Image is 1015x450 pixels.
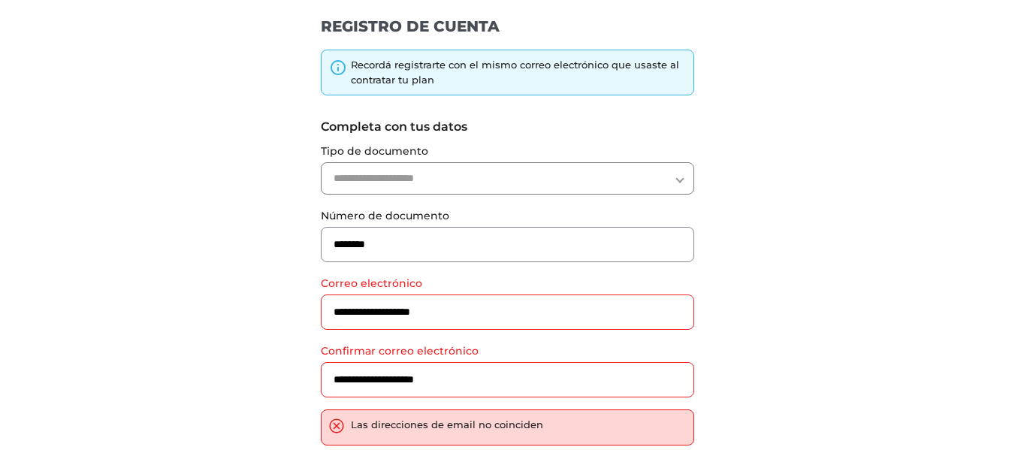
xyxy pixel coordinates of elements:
[351,58,686,87] div: Recordá registrarte con el mismo correo electrónico que usaste al contratar tu plan
[321,118,694,136] label: Completa con tus datos
[321,276,694,291] label: Correo electrónico
[321,143,694,159] label: Tipo de documento
[321,17,694,36] h1: REGISTRO DE CUENTA
[351,418,543,433] div: Las direcciones de email no coinciden
[321,208,694,224] label: Número de documento
[321,343,694,359] label: Confirmar correo electrónico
